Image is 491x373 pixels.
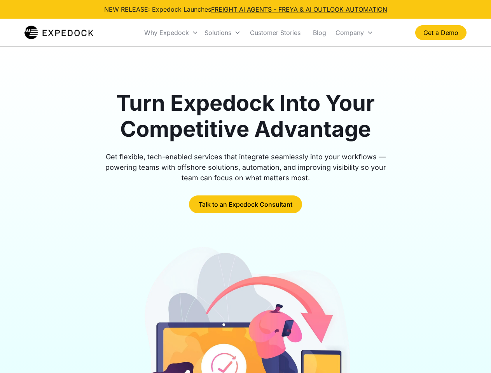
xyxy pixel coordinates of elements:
[452,336,491,373] iframe: Chat Widget
[244,19,307,46] a: Customer Stories
[204,29,231,37] div: Solutions
[335,29,364,37] div: Company
[24,25,93,40] a: home
[104,5,387,14] div: NEW RELEASE: Expedock Launches
[24,25,93,40] img: Expedock Logo
[332,19,376,46] div: Company
[201,19,244,46] div: Solutions
[141,19,201,46] div: Why Expedock
[189,195,302,213] a: Talk to an Expedock Consultant
[211,5,387,13] a: FREIGHT AI AGENTS - FREYA & AI OUTLOOK AUTOMATION
[307,19,332,46] a: Blog
[96,152,395,183] div: Get flexible, tech-enabled services that integrate seamlessly into your workflows — powering team...
[96,90,395,142] h1: Turn Expedock Into Your Competitive Advantage
[415,25,467,40] a: Get a Demo
[144,29,189,37] div: Why Expedock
